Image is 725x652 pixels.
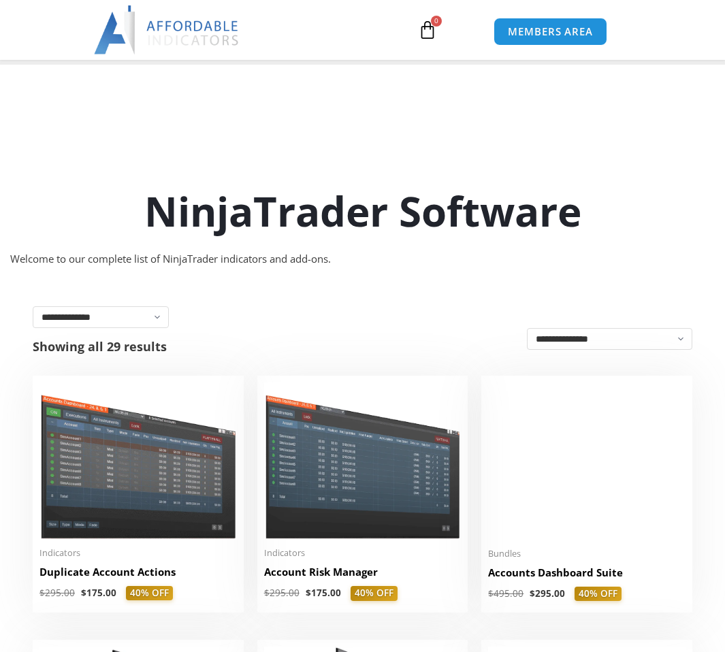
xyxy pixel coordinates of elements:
[488,382,686,540] img: Accounts Dashboard Suite
[264,382,462,540] img: Account Risk Manager
[508,27,593,37] span: MEMBERS AREA
[126,586,173,601] span: 40% OFF
[39,565,237,586] a: Duplicate Account Actions
[39,587,75,599] bdi: 295.00
[494,18,607,46] a: MEMBERS AREA
[351,586,398,601] span: 40% OFF
[264,565,462,579] h2: Account Risk Manager
[81,587,86,599] span: $
[10,182,715,240] h1: NinjaTrader Software
[488,587,523,600] bdi: 495.00
[264,547,462,559] span: Indicators
[264,565,462,586] a: Account Risk Manager
[39,587,45,599] span: $
[39,547,237,559] span: Indicators
[33,340,167,353] p: Showing all 29 results
[488,566,686,587] a: Accounts Dashboard Suite
[488,587,494,600] span: $
[81,587,116,599] bdi: 175.00
[10,250,715,269] div: Welcome to our complete list of NinjaTrader indicators and add-ons.
[264,587,300,599] bdi: 295.00
[398,10,457,50] a: 0
[39,565,237,579] h2: Duplicate Account Actions
[488,566,686,580] h2: Accounts Dashboard Suite
[431,16,442,27] span: 0
[306,587,311,599] span: $
[488,548,686,559] span: Bundles
[39,382,237,539] img: Duplicate Account Actions
[264,587,270,599] span: $
[306,587,341,599] bdi: 175.00
[575,587,622,602] span: 40% OFF
[530,587,565,600] bdi: 295.00
[530,587,535,600] span: $
[527,328,692,350] select: Shop order
[94,5,240,54] img: LogoAI | Affordable Indicators – NinjaTrader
